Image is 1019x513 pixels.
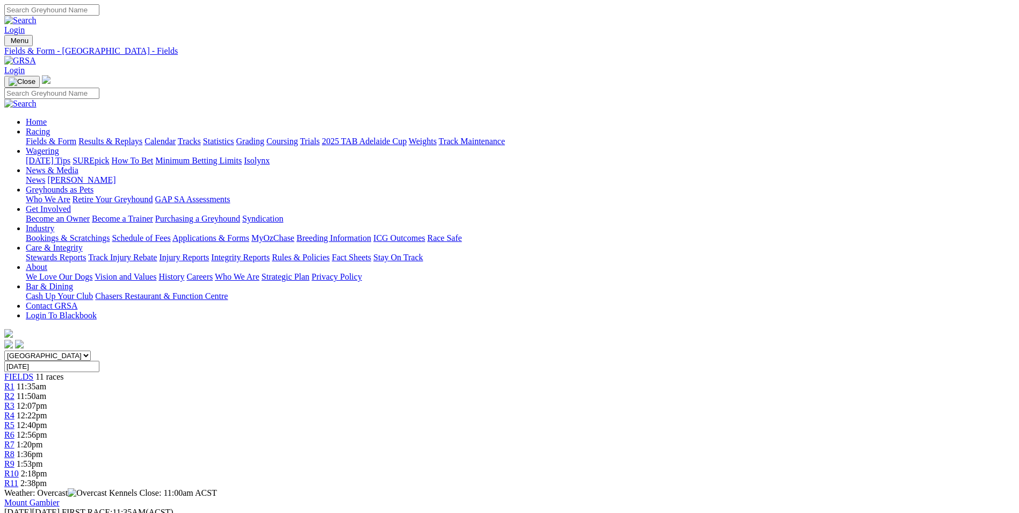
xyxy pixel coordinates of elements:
[159,253,209,262] a: Injury Reports
[26,253,1015,262] div: Care & Integrity
[15,340,24,348] img: twitter.svg
[312,272,362,281] a: Privacy Policy
[26,146,59,155] a: Wagering
[409,137,437,146] a: Weights
[26,272,92,281] a: We Love Our Dogs
[26,272,1015,282] div: About
[26,117,47,126] a: Home
[26,311,97,320] a: Login To Blackbook
[251,233,294,243] a: MyOzChase
[26,253,86,262] a: Stewards Reports
[186,272,213,281] a: Careers
[26,204,71,213] a: Get Involved
[4,421,15,430] a: R5
[17,391,46,401] span: 11:50am
[17,450,43,459] span: 1:36pm
[4,459,15,468] a: R9
[144,137,176,146] a: Calendar
[4,35,33,46] button: Toggle navigation
[4,46,1015,56] div: Fields & Form - [GEOGRAPHIC_DATA] - Fields
[427,233,461,243] a: Race Safe
[112,156,154,165] a: How To Bet
[17,421,47,430] span: 12:40pm
[26,166,78,175] a: News & Media
[26,175,1015,185] div: News & Media
[4,16,37,25] img: Search
[35,372,63,381] span: 11 races
[26,195,1015,204] div: Greyhounds as Pets
[109,488,217,497] span: Kennels Close: 11:00am ACST
[112,233,170,243] a: Schedule of Fees
[26,243,83,252] a: Care & Integrity
[4,440,15,449] span: R7
[4,469,19,478] a: R10
[26,175,45,184] a: News
[26,262,47,272] a: About
[4,329,13,338] img: logo-grsa-white.png
[26,195,70,204] a: Who We Are
[4,88,99,99] input: Search
[73,195,153,204] a: Retire Your Greyhound
[26,301,77,310] a: Contact GRSA
[47,175,115,184] a: [PERSON_NAME]
[4,25,25,34] a: Login
[26,137,1015,146] div: Racing
[4,372,33,381] a: FIELDS
[4,340,13,348] img: facebook.svg
[155,156,242,165] a: Minimum Betting Limits
[17,401,47,410] span: 12:07pm
[4,479,18,488] a: R11
[11,37,28,45] span: Menu
[26,214,90,223] a: Become an Owner
[17,382,46,391] span: 11:35am
[26,137,76,146] a: Fields & Form
[42,75,50,84] img: logo-grsa-white.png
[26,214,1015,224] div: Get Involved
[73,156,109,165] a: SUREpick
[26,156,70,165] a: [DATE] Tips
[78,137,142,146] a: Results & Replays
[439,137,505,146] a: Track Maintenance
[158,272,184,281] a: History
[26,282,73,291] a: Bar & Dining
[4,391,15,401] a: R2
[26,233,110,243] a: Bookings & Scratchings
[244,156,270,165] a: Isolynx
[4,411,15,420] a: R4
[332,253,371,262] a: Fact Sheets
[266,137,298,146] a: Coursing
[4,99,37,109] img: Search
[373,253,423,262] a: Stay On Track
[211,253,270,262] a: Integrity Reports
[26,291,93,301] a: Cash Up Your Club
[300,137,320,146] a: Trials
[4,498,60,507] a: Mount Gambier
[17,459,43,468] span: 1:53pm
[92,214,153,223] a: Become a Trainer
[4,450,15,459] span: R8
[262,272,309,281] a: Strategic Plan
[4,4,99,16] input: Search
[20,479,47,488] span: 2:38pm
[155,195,230,204] a: GAP SA Assessments
[322,137,407,146] a: 2025 TAB Adelaide Cup
[4,430,15,439] a: R6
[178,137,201,146] a: Tracks
[242,214,283,223] a: Syndication
[373,233,425,243] a: ICG Outcomes
[236,137,264,146] a: Grading
[17,440,43,449] span: 1:20pm
[9,77,35,86] img: Close
[4,401,15,410] a: R3
[21,469,47,478] span: 2:18pm
[68,488,107,498] img: Overcast
[155,214,240,223] a: Purchasing a Greyhound
[26,224,54,233] a: Industry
